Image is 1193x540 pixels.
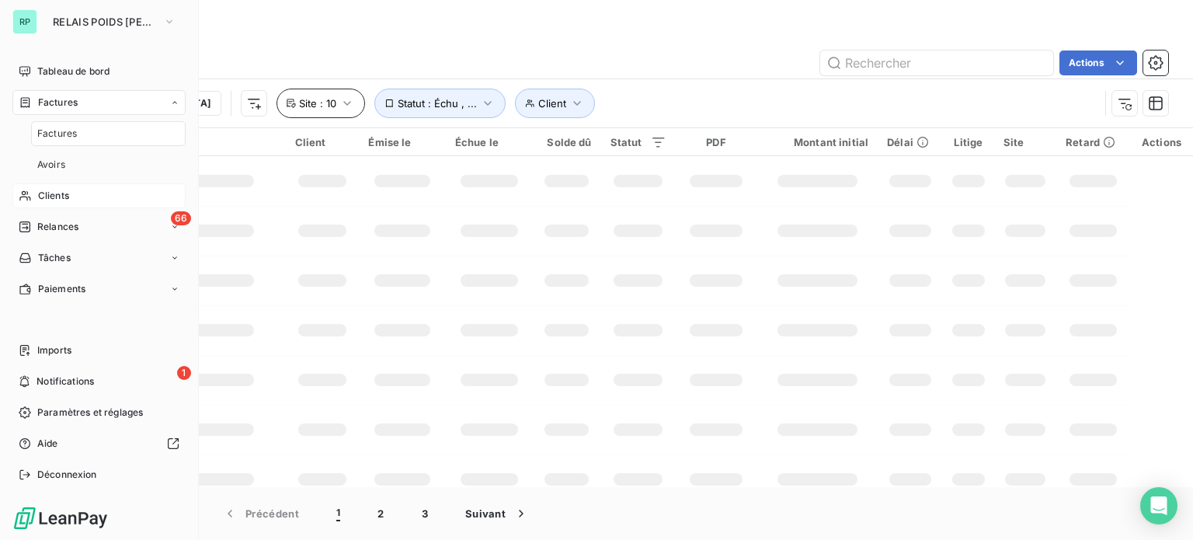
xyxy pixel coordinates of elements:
span: Imports [37,343,71,357]
div: Échue le [455,136,523,148]
span: Paiements [38,282,85,296]
a: Aide [12,431,186,456]
span: Statut : Échu , ... [398,97,477,110]
a: Paramètres et réglages [12,400,186,425]
span: Notifications [37,375,94,388]
button: Client [515,89,595,118]
input: Rechercher [820,51,1053,75]
a: Tableau de bord [12,59,186,84]
span: Paramètres et réglages [37,406,143,420]
div: Solde dû [542,136,592,148]
span: Clients [38,189,69,203]
div: Litige [952,136,985,148]
div: Statut [610,136,666,148]
span: Aide [37,437,58,451]
a: Tâches [12,246,186,270]
div: Client [295,136,350,148]
img: Logo LeanPay [12,506,109,531]
span: Avoirs [37,158,65,172]
span: Site : 10 [299,97,336,110]
a: Factures [31,121,186,146]
span: Factures [37,127,77,141]
a: Avoirs [31,152,186,177]
span: Factures [38,96,78,110]
button: Précédent [203,497,318,530]
span: Tâches [38,251,71,265]
div: Retard [1066,136,1121,148]
div: Émise le [368,136,436,148]
span: Relances [37,220,78,234]
div: Actions [1139,136,1184,148]
span: 66 [171,211,191,225]
div: PDF [685,136,748,148]
div: Open Intercom Messenger [1140,487,1177,524]
div: RP [12,9,37,34]
span: 1 [336,506,340,521]
a: FacturesFacturesAvoirs [12,90,186,177]
span: 1 [177,366,191,380]
span: Client [538,97,566,110]
button: Statut : Échu , ... [374,89,506,118]
span: RELAIS POIDS [PERSON_NAME] [53,16,157,28]
span: Tableau de bord [37,64,110,78]
a: Paiements [12,277,186,301]
button: 2 [359,497,402,530]
span: Déconnexion [37,468,97,482]
div: Délai [887,136,934,148]
div: Site [1003,136,1047,148]
a: Imports [12,338,186,363]
button: Actions [1059,51,1137,75]
div: Montant initial [767,136,869,148]
button: Suivant [447,497,548,530]
button: 3 [403,497,447,530]
button: 1 [318,497,359,530]
a: Clients [12,183,186,208]
button: Site : 10 [277,89,365,118]
a: 66Relances [12,214,186,239]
